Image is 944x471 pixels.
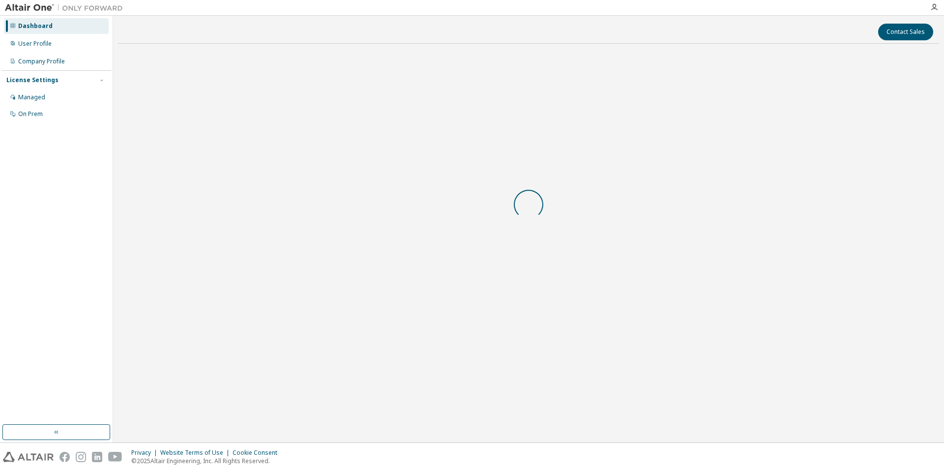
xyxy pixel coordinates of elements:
img: linkedin.svg [92,452,102,462]
img: altair_logo.svg [3,452,54,462]
img: facebook.svg [59,452,70,462]
div: Privacy [131,449,160,457]
div: Managed [18,93,45,101]
img: Altair One [5,3,128,13]
div: User Profile [18,40,52,48]
div: On Prem [18,110,43,118]
div: Company Profile [18,58,65,65]
div: Dashboard [18,22,53,30]
div: Website Terms of Use [160,449,233,457]
div: License Settings [6,76,59,84]
div: Cookie Consent [233,449,283,457]
img: youtube.svg [108,452,122,462]
button: Contact Sales [878,24,933,40]
p: © 2025 Altair Engineering, Inc. All Rights Reserved. [131,457,283,465]
img: instagram.svg [76,452,86,462]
